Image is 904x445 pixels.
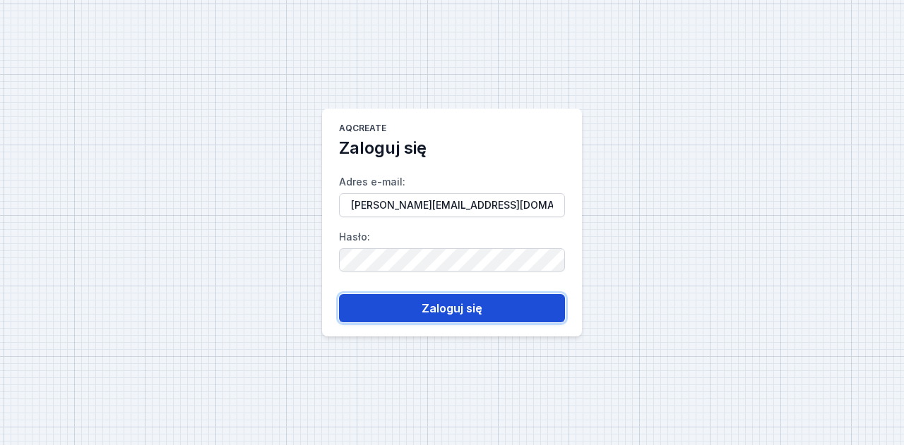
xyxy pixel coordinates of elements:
[339,226,565,272] label: Hasło :
[339,248,565,272] input: Hasło:
[339,294,565,322] button: Zaloguj się
[339,123,386,137] h1: AQcreate
[339,137,427,159] h2: Zaloguj się
[339,193,565,217] input: Adres e-mail:
[339,171,565,217] label: Adres e-mail :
